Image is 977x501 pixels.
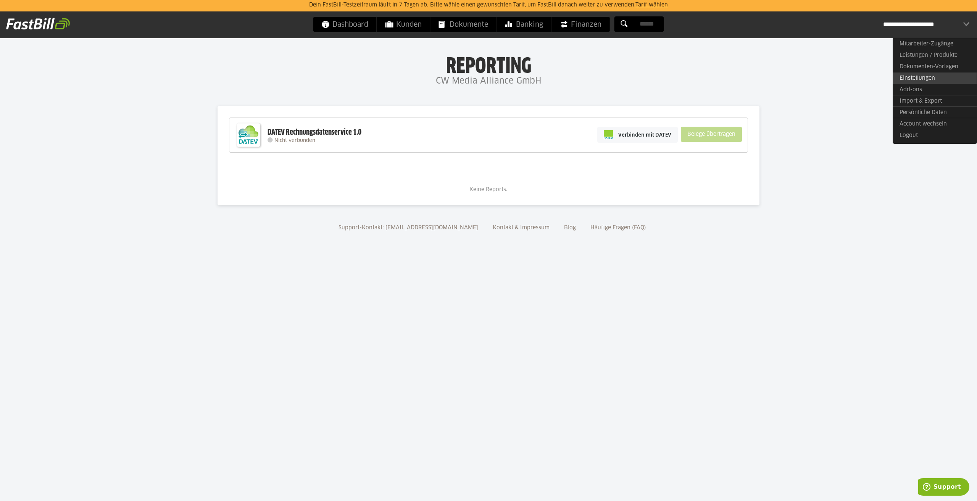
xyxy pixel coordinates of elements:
[430,17,497,32] a: Dokumente
[274,138,315,143] span: Nicht verbunden
[76,54,901,74] h1: Reporting
[268,127,361,137] div: DATEV Rechnungsdatenservice 1.0
[635,2,668,8] a: Tarif wählen
[893,50,977,61] a: Leistungen / Produkte
[893,84,977,95] a: Add-ons
[893,130,977,141] a: Logout
[490,225,552,230] a: Kontakt & Impressum
[893,95,977,107] a: Import & Export
[336,225,481,230] a: Support-Kontakt: [EMAIL_ADDRESS][DOMAIN_NAME]
[893,38,977,50] a: Mitarbeiter-Zugänge
[561,225,579,230] a: Blog
[893,61,977,72] a: Dokumenten-Vorlagen
[377,17,430,32] a: Kunden
[893,106,977,118] a: Persönliche Daten
[552,17,610,32] a: Finanzen
[604,130,613,139] img: pi-datev-logo-farbig-24.svg
[893,72,977,84] a: Einstellungen
[918,478,969,497] iframe: Öffnet ein Widget, in dem Sie weitere Informationen finden
[6,18,70,30] img: fastbill_logo_white.png
[588,225,649,230] a: Häufige Fragen (FAQ)
[385,17,422,32] span: Kunden
[560,17,601,32] span: Finanzen
[597,127,678,143] a: Verbinden mit DATEV
[313,17,377,32] a: Dashboard
[322,17,368,32] span: Dashboard
[618,131,671,139] span: Verbinden mit DATEV
[469,187,508,192] span: Keine Reports.
[681,127,742,142] sl-button: Belege übertragen
[233,120,264,150] img: DATEV-Datenservice Logo
[505,17,543,32] span: Banking
[497,17,551,32] a: Banking
[893,118,977,130] a: Account wechseln
[439,17,488,32] span: Dokumente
